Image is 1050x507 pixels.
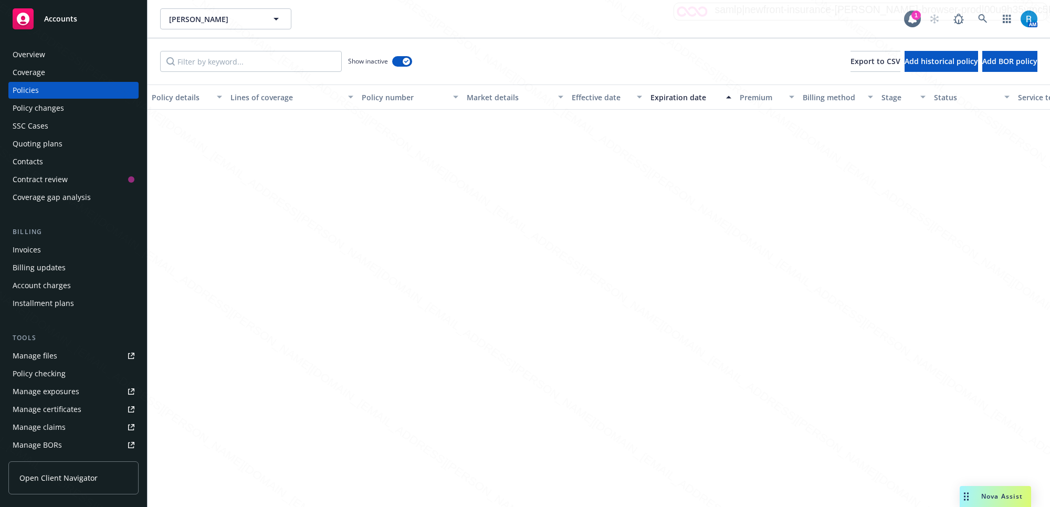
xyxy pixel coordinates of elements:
[13,295,74,312] div: Installment plans
[8,365,139,382] a: Policy checking
[8,383,139,400] a: Manage exposures
[13,64,45,81] div: Coverage
[13,401,81,418] div: Manage certificates
[8,437,139,453] a: Manage BORs
[646,85,736,110] button: Expiration date
[348,57,388,66] span: Show inactive
[740,92,783,103] div: Premium
[8,100,139,117] a: Policy changes
[1021,10,1037,27] img: photo
[850,56,900,66] span: Export to CSV
[8,64,139,81] a: Coverage
[13,135,62,152] div: Quoting plans
[982,51,1037,72] button: Add BOR policy
[8,118,139,134] a: SSC Cases
[44,15,77,23] span: Accounts
[13,383,79,400] div: Manage exposures
[169,14,260,25] span: [PERSON_NAME]
[8,46,139,63] a: Overview
[13,82,39,99] div: Policies
[8,189,139,206] a: Coverage gap analysis
[230,92,342,103] div: Lines of coverage
[905,56,978,66] span: Add historical policy
[13,365,66,382] div: Policy checking
[8,401,139,418] a: Manage certificates
[996,8,1017,29] a: Switch app
[8,171,139,188] a: Contract review
[8,333,139,343] div: Tools
[850,51,900,72] button: Export to CSV
[13,46,45,63] div: Overview
[8,259,139,276] a: Billing updates
[13,153,43,170] div: Contacts
[226,85,358,110] button: Lines of coverage
[8,227,139,237] div: Billing
[8,4,139,34] a: Accounts
[982,56,1037,66] span: Add BOR policy
[8,277,139,294] a: Account charges
[13,118,48,134] div: SSC Cases
[13,419,66,436] div: Manage claims
[948,8,969,29] a: Report a Bug
[13,241,41,258] div: Invoices
[13,171,68,188] div: Contract review
[650,92,720,103] div: Expiration date
[467,92,552,103] div: Market details
[160,51,342,72] input: Filter by keyword...
[803,92,862,103] div: Billing method
[881,92,914,103] div: Stage
[905,51,978,72] button: Add historical policy
[911,10,921,20] div: 1
[8,153,139,170] a: Contacts
[13,100,64,117] div: Policy changes
[8,347,139,364] a: Manage files
[981,492,1023,501] span: Nova Assist
[13,277,71,294] div: Account charges
[148,85,226,110] button: Policy details
[13,347,57,364] div: Manage files
[13,189,91,206] div: Coverage gap analysis
[358,85,463,110] button: Policy number
[572,92,631,103] div: Effective date
[463,85,568,110] button: Market details
[13,437,62,453] div: Manage BORs
[152,92,211,103] div: Policy details
[13,259,66,276] div: Billing updates
[960,486,973,507] div: Drag to move
[362,92,447,103] div: Policy number
[934,92,998,103] div: Status
[8,82,139,99] a: Policies
[8,295,139,312] a: Installment plans
[736,85,799,110] button: Premium
[924,8,945,29] a: Start snowing
[19,472,98,483] span: Open Client Navigator
[877,85,930,110] button: Stage
[960,486,1031,507] button: Nova Assist
[160,8,291,29] button: [PERSON_NAME]
[568,85,646,110] button: Effective date
[8,135,139,152] a: Quoting plans
[972,8,993,29] a: Search
[930,85,1014,110] button: Status
[799,85,877,110] button: Billing method
[8,419,139,436] a: Manage claims
[8,241,139,258] a: Invoices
